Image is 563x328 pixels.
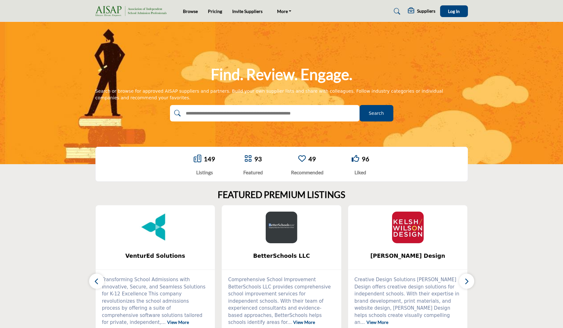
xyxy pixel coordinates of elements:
div: Search or browse for approved AISAP suppliers and partners. Build your own supplier lists and sha... [95,88,468,101]
button: Search [360,105,393,121]
a: 149 [204,155,215,163]
img: BetterSchools LLC [266,212,297,243]
b: VenturEd Solutions [105,248,206,264]
a: 93 [254,155,262,163]
b: BetterSchools LLC [231,248,332,264]
div: Featured [243,169,263,176]
p: Transforming School Admissions with Innovative, Secure, and Seamless Solutions for K-12 Excellenc... [102,276,209,326]
b: Kelsh Wilson Design [358,248,458,264]
span: ... [287,319,292,325]
img: VenturEd Solutions [139,212,171,243]
span: [PERSON_NAME] Design [358,252,458,260]
a: Invite Suppliers [232,9,263,14]
span: ... [360,319,365,325]
h5: Suppliers [417,8,435,14]
img: Kelsh Wilson Design [392,212,424,243]
a: View More [167,319,189,325]
i: Go to Liked [352,155,359,162]
h1: Find. Review. Engage. [211,65,352,84]
h2: FEATURED PREMIUM LISTINGS [218,189,345,200]
p: Comprehensive School Improvement BetterSchools LLC provides comprehensive school improvement serv... [228,276,335,326]
span: VenturEd Solutions [105,252,206,260]
div: Liked [352,169,369,176]
a: Browse [183,9,198,14]
p: Creative Design Solutions [PERSON_NAME] Design offers creative design solutions for independent s... [354,276,461,326]
div: Recommended [291,169,324,176]
a: BetterSchools LLC [222,248,341,264]
span: BetterSchools LLC [231,252,332,260]
div: Listings [194,169,215,176]
a: 96 [362,155,369,163]
a: Pricing [208,9,222,14]
a: View More [293,319,315,325]
a: 49 [308,155,316,163]
img: Site Logo [95,6,170,16]
a: VenturEd Solutions [96,248,215,264]
a: More [273,7,296,16]
a: Search [388,6,404,16]
span: ... [161,319,166,325]
a: View More [366,319,388,325]
button: Log In [440,5,468,17]
a: Go to Featured [244,155,252,163]
span: Search [369,110,384,117]
span: Log In [448,9,460,14]
a: [PERSON_NAME] Design [348,248,468,264]
a: Go to Recommended [298,155,306,163]
div: Suppliers [408,8,435,15]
